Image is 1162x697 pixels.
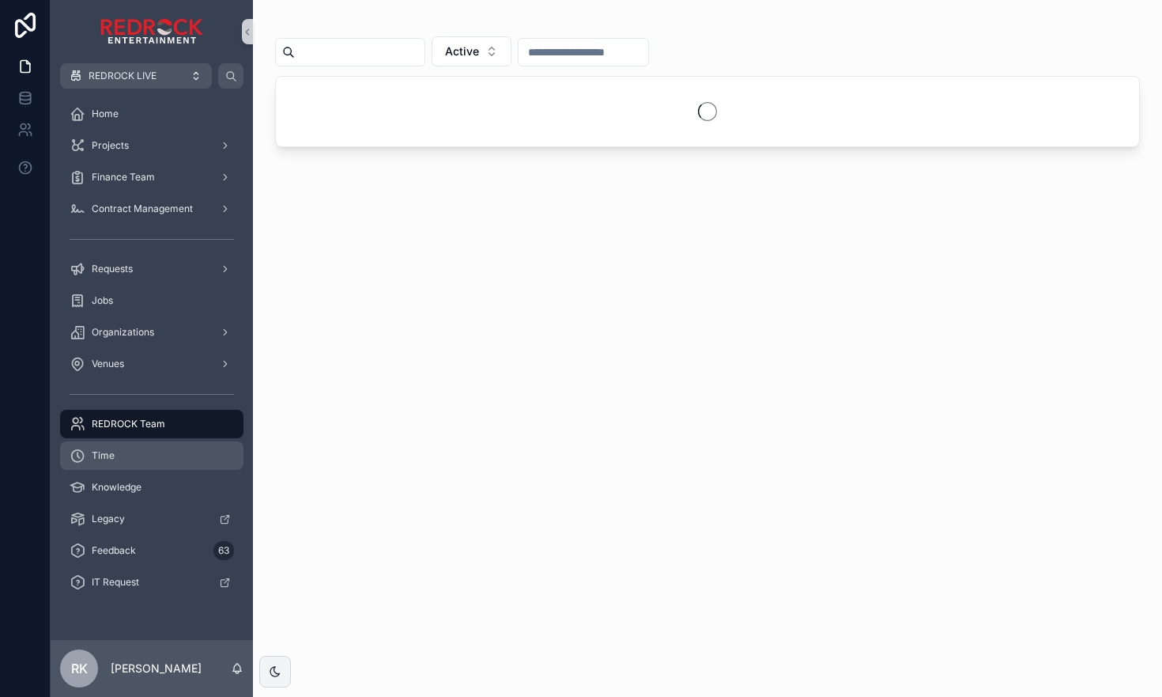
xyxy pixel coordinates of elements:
[213,541,234,560] div: 63
[445,44,479,59] span: Active
[92,544,136,557] span: Feedback
[60,473,243,502] a: Knowledge
[92,139,129,152] span: Projects
[92,203,193,215] span: Contract Management
[92,171,155,184] span: Finance Team
[89,70,157,82] span: REDROCK LIVE
[60,350,243,378] a: Venues
[92,294,113,307] span: Jobs
[71,659,88,678] span: RK
[92,418,165,430] span: REDROCK Team
[60,568,243,597] a: IT Request
[92,108,119,120] span: Home
[60,255,243,283] a: Requests
[60,536,243,565] a: Feedback63
[60,318,243,347] a: Organizations
[60,63,212,89] button: REDROCK LIVE
[111,661,202,676] p: [PERSON_NAME]
[92,326,154,339] span: Organizations
[60,100,243,128] a: Home
[60,505,243,533] a: Legacy
[92,449,115,462] span: Time
[60,131,243,160] a: Projects
[92,358,124,370] span: Venues
[432,36,511,66] button: Select Button
[92,481,141,494] span: Knowledge
[92,576,139,589] span: IT Request
[51,89,253,617] div: scrollable content
[92,263,133,275] span: Requests
[92,513,125,525] span: Legacy
[60,163,243,191] a: Finance Team
[60,286,243,315] a: Jobs
[60,195,243,223] a: Contract Management
[100,19,203,44] img: App logo
[60,410,243,438] a: REDROCK Team
[60,441,243,470] a: Time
